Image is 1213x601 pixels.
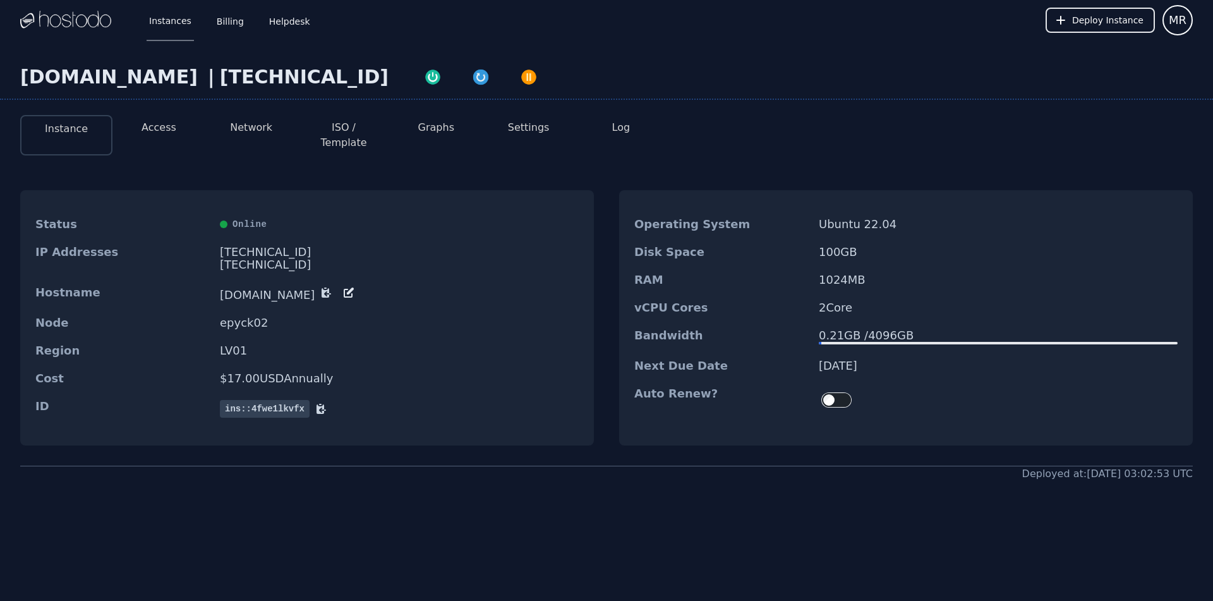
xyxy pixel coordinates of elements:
[220,372,579,385] dd: $ 17.00 USD Annually
[819,301,1178,314] dd: 2 Core
[424,68,442,86] img: Power On
[1162,5,1193,35] button: User menu
[819,246,1178,258] dd: 100 GB
[20,11,111,30] img: Logo
[634,218,809,231] dt: Operating System
[457,66,505,86] button: Restart
[819,360,1178,372] dd: [DATE]
[142,120,176,135] button: Access
[203,66,220,88] div: |
[634,246,809,258] dt: Disk Space
[220,317,579,329] dd: epyck02
[634,387,809,413] dt: Auto Renew?
[220,246,579,258] div: [TECHNICAL_ID]
[819,274,1178,286] dd: 1024 MB
[1022,466,1193,482] div: Deployed at: [DATE] 03:02:53 UTC
[20,66,203,88] div: [DOMAIN_NAME]
[472,68,490,86] img: Restart
[35,372,210,385] dt: Cost
[1169,11,1186,29] span: MR
[634,301,809,314] dt: vCPU Cores
[418,120,454,135] button: Graphs
[819,218,1178,231] dd: Ubuntu 22.04
[220,344,579,357] dd: LV01
[634,360,809,372] dt: Next Due Date
[508,120,550,135] button: Settings
[819,329,1178,342] div: 0.21 GB / 4096 GB
[35,246,210,271] dt: IP Addresses
[520,68,538,86] img: Power Off
[35,218,210,231] dt: Status
[35,317,210,329] dt: Node
[220,286,579,301] dd: [DOMAIN_NAME]
[505,66,553,86] button: Power Off
[1046,8,1155,33] button: Deploy Instance
[634,274,809,286] dt: RAM
[220,258,579,271] div: [TECHNICAL_ID]
[308,120,380,150] button: ISO / Template
[35,400,210,418] dt: ID
[409,66,457,86] button: Power On
[612,120,631,135] button: Log
[220,66,389,88] div: [TECHNICAL_ID]
[220,218,579,231] div: Online
[35,286,210,301] dt: Hostname
[45,121,88,137] button: Instance
[220,400,310,418] span: ins::4fwe1lkvfx
[634,329,809,344] dt: Bandwidth
[1072,14,1144,27] span: Deploy Instance
[230,120,272,135] button: Network
[35,344,210,357] dt: Region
